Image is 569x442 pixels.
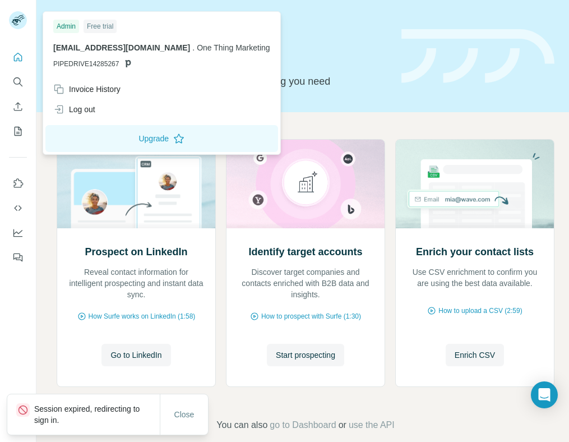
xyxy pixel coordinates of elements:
p: Use CSV enrichment to confirm you are using the best data available. [407,266,543,289]
button: go to Dashboard [270,418,336,432]
p: Reveal contact information for intelligent prospecting and instant data sync. [68,266,204,300]
span: How to upload a CSV (2:59) [438,306,522,316]
div: Invoice History [53,84,121,95]
div: Free trial [84,20,117,33]
span: Close [174,409,195,420]
button: use the API [349,418,395,432]
span: One Thing Marketing [197,43,270,52]
span: How Surfe works on LinkedIn (1:58) [89,311,196,321]
button: Upgrade [45,125,278,152]
img: banner [401,29,554,84]
img: Identify target accounts [226,140,385,228]
span: . [192,43,195,52]
button: Go to LinkedIn [101,344,170,366]
div: Open Intercom Messenger [531,381,558,408]
div: Admin [53,20,79,33]
span: or [339,418,346,432]
span: [EMAIL_ADDRESS][DOMAIN_NAME] [53,43,190,52]
span: PIPEDRIVE14285267 [53,59,119,69]
span: You can also [216,418,267,432]
span: Start prospecting [276,349,335,361]
button: Close [166,404,202,425]
button: Quick start [9,47,27,67]
button: Dashboard [9,223,27,243]
button: Enrich CSV [9,96,27,117]
button: Start prospecting [267,344,344,366]
span: Enrich CSV [455,349,495,361]
div: Log out [53,104,95,115]
button: Enrich CSV [446,344,504,366]
p: Session expired, redirecting to sign in. [34,403,160,426]
p: Discover target companies and contacts enriched with B2B data and insights. [238,266,373,300]
button: Use Surfe API [9,198,27,218]
span: How to prospect with Surfe (1:30) [261,311,361,321]
h2: Prospect on LinkedIn [85,244,187,260]
span: Go to LinkedIn [110,349,161,361]
button: Use Surfe on LinkedIn [9,173,27,194]
h2: Enrich your contact lists [416,244,534,260]
button: My lists [9,121,27,141]
h2: Identify target accounts [248,244,362,260]
button: Search [9,72,27,92]
button: Feedback [9,247,27,268]
img: Prospect on LinkedIn [57,140,216,228]
img: Enrich your contact lists [395,140,554,228]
